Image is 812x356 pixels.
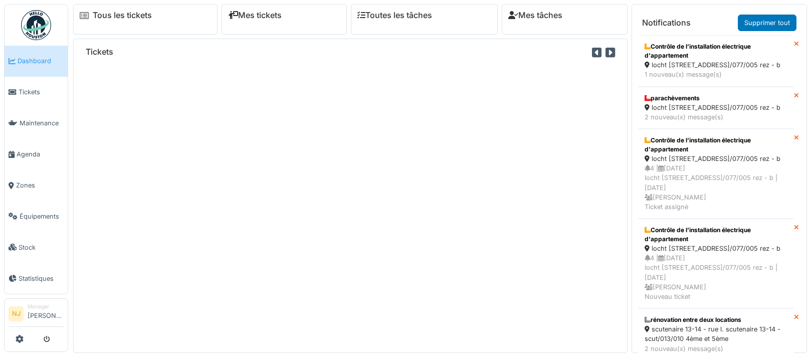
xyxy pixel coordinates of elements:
[19,243,64,252] span: Stock
[5,46,68,77] a: Dashboard
[357,11,432,20] a: Toutes les tâches
[19,87,64,97] span: Tickets
[645,244,787,253] div: locht [STREET_ADDRESS]/077/005 rez - b
[645,344,787,353] div: 2 nouveau(x) message(s)
[645,226,787,244] div: Contrôle de l’installation électrique d'appartement
[638,219,794,308] a: Contrôle de l’installation électrique d'appartement locht [STREET_ADDRESS]/077/005 rez - b 4 |[DA...
[645,154,787,163] div: locht [STREET_ADDRESS]/077/005 rez - b
[5,139,68,170] a: Agenda
[638,87,794,129] a: parachèvements locht [STREET_ADDRESS]/077/005 rez - b 2 nouveau(x) message(s)
[20,212,64,221] span: Équipements
[645,136,787,154] div: Contrôle de l’installation électrique d'appartement
[645,42,787,60] div: Contrôle de l’installation électrique d'appartement
[645,112,787,122] div: 2 nouveau(x) message(s)
[18,56,64,66] span: Dashboard
[228,11,282,20] a: Mes tickets
[645,253,787,301] div: 4 | [DATE] locht [STREET_ADDRESS]/077/005 rez - b | [DATE] [PERSON_NAME] Nouveau ticket
[645,70,787,79] div: 1 nouveau(x) message(s)
[9,303,64,327] a: NJ Manager[PERSON_NAME]
[5,263,68,294] a: Statistiques
[16,181,64,190] span: Zones
[638,35,794,86] a: Contrôle de l’installation électrique d'appartement locht [STREET_ADDRESS]/077/005 rez - b 1 nouv...
[645,103,787,112] div: locht [STREET_ADDRESS]/077/005 rez - b
[5,201,68,232] a: Équipements
[642,18,691,28] h6: Notifications
[5,232,68,263] a: Stock
[28,303,64,324] li: [PERSON_NAME]
[645,324,787,343] div: scutenaire 13-14 - rue l. scutenaire 13-14 - scut/013/010 4ème et 5ème
[645,60,787,70] div: locht [STREET_ADDRESS]/077/005 rez - b
[20,118,64,128] span: Maintenance
[5,170,68,201] a: Zones
[638,129,794,219] a: Contrôle de l’installation électrique d'appartement locht [STREET_ADDRESS]/077/005 rez - b 4 |[DA...
[19,274,64,283] span: Statistiques
[5,77,68,108] a: Tickets
[93,11,152,20] a: Tous les tickets
[9,306,24,321] li: NJ
[86,47,113,57] h6: Tickets
[28,303,64,310] div: Manager
[738,15,796,31] a: Supprimer tout
[645,94,787,103] div: parachèvements
[5,108,68,139] a: Maintenance
[21,10,51,40] img: Badge_color-CXgf-gQk.svg
[17,149,64,159] span: Agenda
[508,11,562,20] a: Mes tâches
[645,315,787,324] div: rénovation entre deux locations
[645,163,787,212] div: 4 | [DATE] locht [STREET_ADDRESS]/077/005 rez - b | [DATE] [PERSON_NAME] Ticket assigné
